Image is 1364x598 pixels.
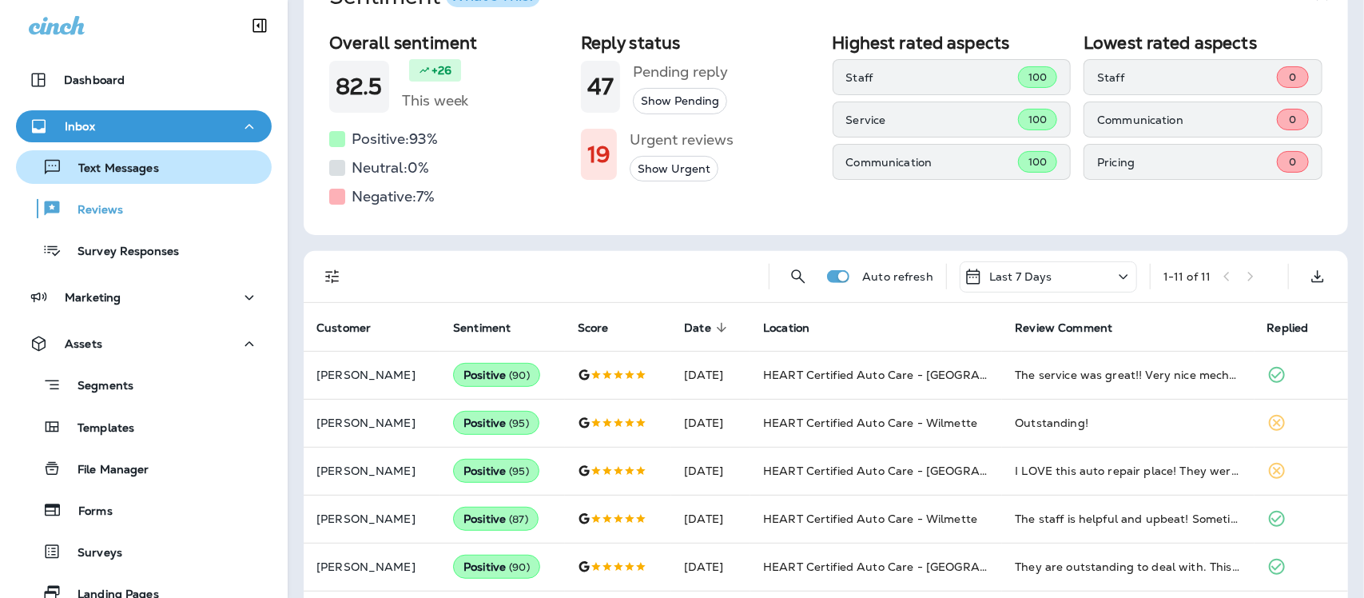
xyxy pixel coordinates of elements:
td: [DATE] [671,351,750,399]
button: Dashboard [16,64,272,96]
button: Search Reviews [782,261,814,293]
p: Reviews [62,203,123,218]
div: Positive [453,363,540,387]
button: Show Urgent [630,156,718,182]
span: Review Comment [1015,321,1112,335]
p: Forms [62,504,113,520]
p: Inbox [65,120,95,133]
button: Segments [16,368,272,402]
span: Replied [1267,321,1309,335]
p: Marketing [65,291,121,304]
span: 100 [1028,155,1047,169]
div: I LOVE this auto repair place! They were so nice and fixed my car in one day! In fact, I am 74 ye... [1015,463,1241,479]
span: HEART Certified Auto Care - Wilmette [763,416,977,430]
span: Score [578,321,630,335]
h5: Pending reply [633,59,728,85]
p: [PERSON_NAME] [316,369,427,381]
span: Location [763,321,809,335]
h2: Highest rated aspects [833,33,1072,53]
span: Date [684,321,711,335]
button: File Manager [16,452,272,485]
p: Dashboard [64,74,125,86]
button: Survey Responses [16,233,272,267]
span: Sentiment [453,321,531,335]
p: Surveys [62,546,122,561]
span: 100 [1028,113,1047,126]
span: Replied [1267,321,1330,335]
button: Assets [16,328,272,360]
button: Templates [16,410,272,444]
p: Communication [846,156,1018,169]
h5: Neutral: 0 % [352,155,429,181]
span: 100 [1028,70,1047,84]
p: Templates [62,421,134,437]
span: Date [684,321,732,335]
h1: 19 [587,142,610,168]
p: Last 7 Days [989,270,1052,283]
span: ( 95 ) [509,417,529,430]
p: Staff [1097,71,1277,84]
button: Marketing [16,281,272,313]
h5: Negative: 7 % [352,184,435,209]
div: The service was great!! Very nice mechanics the work was done in a timely manner. I will be back ... [1015,367,1241,383]
h5: Urgent reviews [630,127,734,153]
h2: Overall sentiment [329,33,568,53]
div: They are outstanding to deal with. This reminds of the old time honest and trustworthy auto speci... [1015,559,1241,575]
p: +26 [431,62,451,78]
span: 0 [1289,113,1296,126]
span: HEART Certified Auto Care - Wilmette [763,512,977,526]
span: Customer [316,321,392,335]
div: Positive [453,459,539,483]
p: Pricing [1097,156,1277,169]
div: SentimentWhat's This? [304,26,1348,235]
h5: Positive: 93 % [352,126,438,152]
td: [DATE] [671,399,750,447]
span: Score [578,321,609,335]
p: Communication [1097,114,1277,126]
span: ( 95 ) [509,464,529,478]
p: [PERSON_NAME] [316,560,427,573]
div: Positive [453,411,539,435]
div: Positive [453,555,540,579]
span: 0 [1289,155,1296,169]
td: [DATE] [671,543,750,591]
span: HEART Certified Auto Care - [GEOGRAPHIC_DATA] [763,368,1050,382]
td: [DATE] [671,495,750,543]
div: The staff is helpful and upbeat! Sometimes they can even fit in the work on your car when they ar... [1015,511,1241,527]
p: File Manager [62,463,149,478]
p: [PERSON_NAME] [316,417,427,429]
span: HEART Certified Auto Care - [GEOGRAPHIC_DATA] [763,560,1050,574]
button: Reviews [16,192,272,225]
p: Assets [65,337,102,350]
p: [PERSON_NAME] [316,464,427,477]
button: Forms [16,493,272,527]
h5: This week [402,88,469,114]
span: ( 90 ) [509,369,530,382]
button: Show Pending [633,88,727,114]
span: HEART Certified Auto Care - [GEOGRAPHIC_DATA] [763,464,1050,478]
h1: 82.5 [336,74,383,100]
span: Review Comment [1015,321,1133,335]
h2: Reply status [581,33,820,53]
button: Inbox [16,110,272,142]
span: 0 [1289,70,1296,84]
button: Filters [316,261,348,293]
span: ( 90 ) [509,560,530,574]
p: Service [846,114,1018,126]
div: 1 - 11 of 11 [1163,270,1211,283]
button: Surveys [16,535,272,568]
div: Outstanding! [1015,415,1241,431]
h2: Lowest rated aspects [1084,33,1322,53]
p: Text Messages [62,161,159,177]
span: ( 87 ) [509,512,528,526]
p: Staff [846,71,1018,84]
h1: 47 [587,74,614,100]
p: Segments [62,379,133,395]
span: Sentiment [453,321,511,335]
td: [DATE] [671,447,750,495]
span: Location [763,321,830,335]
div: Positive [453,507,539,531]
button: Export as CSV [1302,261,1334,293]
p: [PERSON_NAME] [316,512,427,525]
button: Text Messages [16,150,272,184]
